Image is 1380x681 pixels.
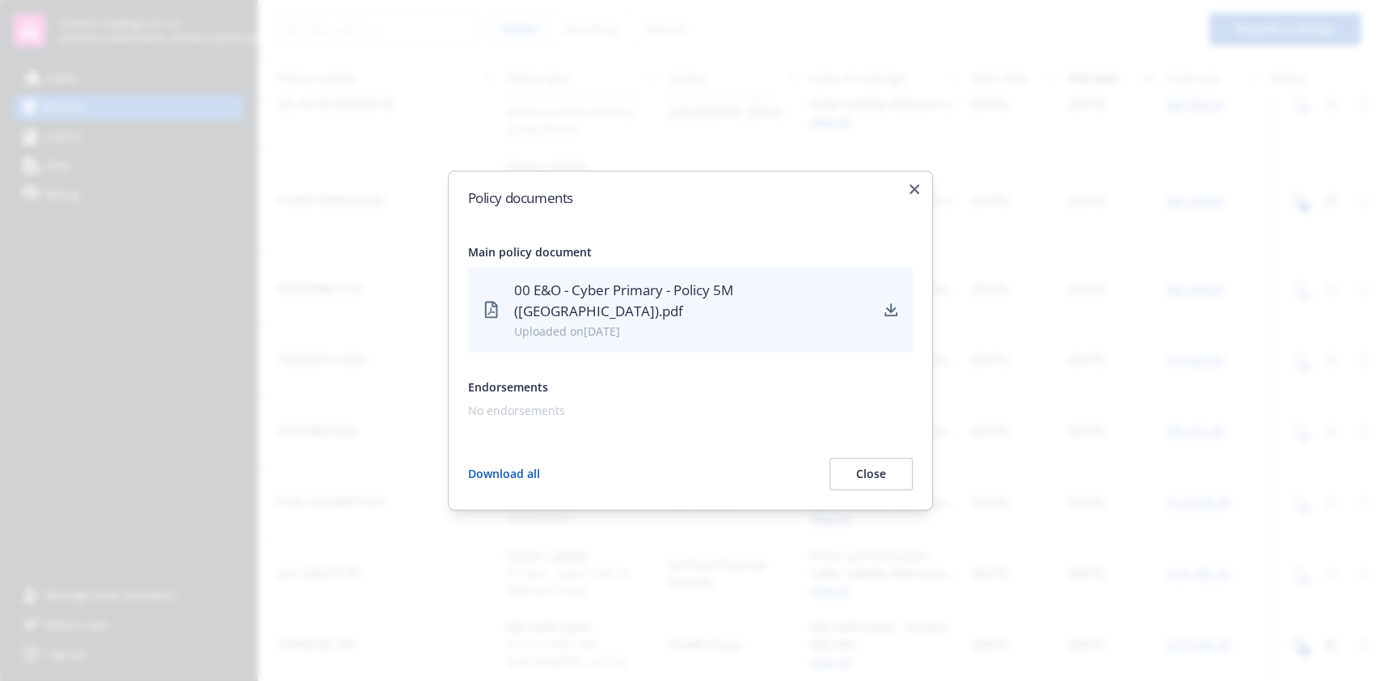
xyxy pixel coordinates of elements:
div: Main policy document [468,243,913,260]
h2: Policy documents [468,191,913,205]
button: Download all [468,458,540,490]
a: download [882,300,900,319]
button: Close [829,458,913,490]
div: Uploaded on [DATE] [514,323,869,340]
div: 00 E&O - Cyber Primary - Policy 5M ([GEOGRAPHIC_DATA]).pdf [514,280,869,323]
div: No endorsements [468,402,906,419]
div: Endorsements [468,379,913,395]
